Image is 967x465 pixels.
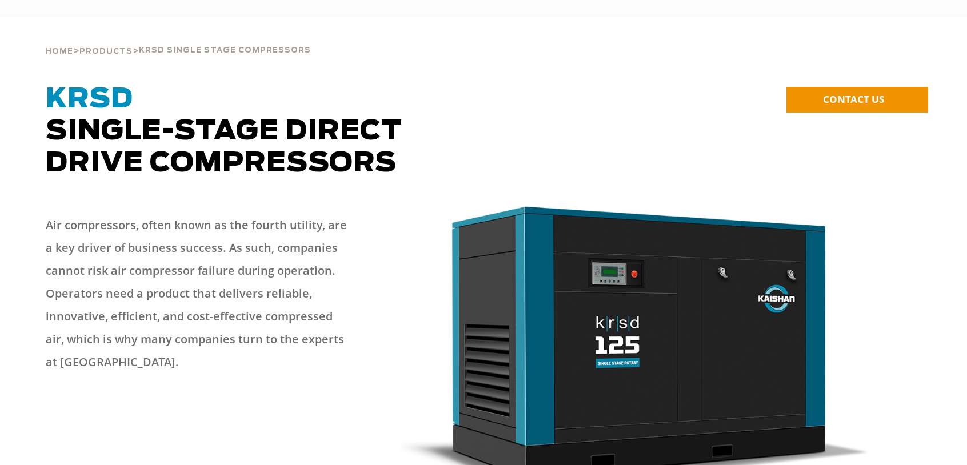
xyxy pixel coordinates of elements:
[79,48,133,55] span: Products
[139,47,311,54] span: krsd single stage compressors
[45,17,311,61] div: > >
[45,48,73,55] span: Home
[823,93,884,106] span: CONTACT US
[46,86,402,177] span: Single-Stage Direct Drive Compressors
[79,46,133,56] a: Products
[45,46,73,56] a: Home
[46,86,133,113] span: KRSD
[786,87,928,113] a: CONTACT US
[46,214,349,374] p: Air compressors, often known as the fourth utility, are a key driver of business success. As such...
